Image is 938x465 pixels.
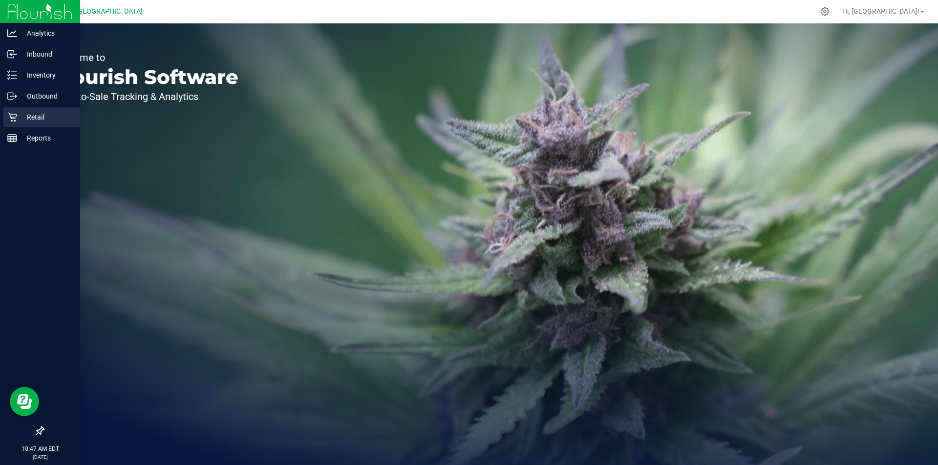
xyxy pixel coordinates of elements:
[53,67,238,87] p: Flourish Software
[842,7,919,15] span: Hi, [GEOGRAPHIC_DATA]!
[7,28,17,38] inline-svg: Analytics
[4,445,76,453] p: 10:47 AM EDT
[53,92,238,101] p: Seed-to-Sale Tracking & Analytics
[57,7,143,16] span: GA2 - [GEOGRAPHIC_DATA]
[17,132,76,144] p: Reports
[7,91,17,101] inline-svg: Outbound
[7,70,17,80] inline-svg: Inventory
[4,453,76,461] p: [DATE]
[7,133,17,143] inline-svg: Reports
[7,49,17,59] inline-svg: Inbound
[17,90,76,102] p: Outbound
[17,48,76,60] p: Inbound
[7,112,17,122] inline-svg: Retail
[10,387,39,416] iframe: Resource center
[17,27,76,39] p: Analytics
[17,69,76,81] p: Inventory
[17,111,76,123] p: Retail
[819,7,831,16] div: Manage settings
[53,53,238,62] p: Welcome to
